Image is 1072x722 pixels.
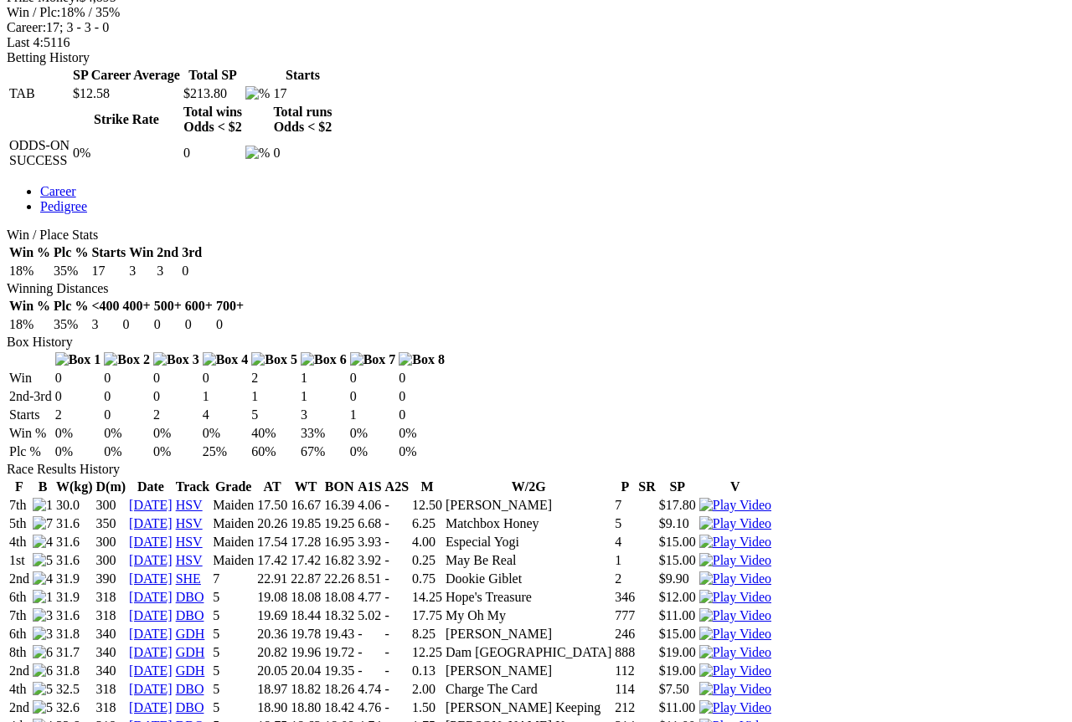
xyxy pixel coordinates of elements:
a: View replay [699,590,771,604]
td: 16.67 [290,497,322,514]
td: $11.00 [658,607,697,624]
td: 0 [183,137,243,169]
td: 0 [122,316,152,333]
td: 1 [300,388,348,405]
td: 18.32 [323,607,355,624]
th: A2S [384,479,410,495]
td: 318 [95,607,127,624]
td: $15.00 [658,552,697,569]
td: 390 [95,571,127,587]
span: Last 4: [7,35,44,49]
th: Track [175,479,211,495]
td: 1 [202,388,250,405]
td: 16.82 [323,552,355,569]
img: 1 [33,590,53,605]
td: 2 [614,571,636,587]
th: Total runs Odds < $2 [272,104,332,136]
td: - [384,497,410,514]
td: 31.6 [55,552,94,569]
td: 22.26 [323,571,355,587]
td: 346 [614,589,636,606]
img: Play Video [699,498,771,513]
td: [PERSON_NAME] [445,497,612,514]
td: 31.8 [55,626,94,643]
td: 0 [398,370,446,387]
td: 20.82 [256,644,288,661]
a: HSV [176,553,203,567]
td: 18% [8,263,51,279]
td: 25% [202,443,250,460]
td: 340 [95,626,127,643]
td: 5 [212,607,255,624]
img: 6 [33,645,53,660]
td: Especial Yogi [445,534,612,550]
th: B [32,479,54,495]
td: 0% [72,137,181,169]
td: 19.43 [323,626,355,643]
img: Box 3 [153,352,199,367]
td: 6th [8,589,30,606]
th: BON [323,479,355,495]
a: Career [40,184,76,198]
a: Watch Replay on Watchdog [699,571,771,586]
td: 3.92 [357,552,382,569]
td: 5 [212,626,255,643]
td: 4.00 [411,534,443,550]
td: Starts [8,407,53,423]
div: 18% / 35% [7,5,1065,20]
td: Win % [8,425,53,442]
a: [DATE] [129,682,173,696]
td: $213.80 [183,85,243,102]
td: 17.50 [256,497,288,514]
td: 4 [614,534,636,550]
img: % [245,146,270,161]
td: - [384,644,410,661]
td: 4 [202,407,250,423]
img: Play Video [699,516,771,531]
td: $9.10 [658,515,697,532]
a: DBO [176,590,204,604]
td: - [384,552,410,569]
th: Date [128,479,173,495]
td: 31.9 [55,589,94,606]
th: Starts [272,67,332,84]
a: View replay [699,627,771,641]
td: 19.96 [290,644,322,661]
a: [DATE] [129,535,173,549]
td: Maiden [212,534,255,550]
td: 0.75 [411,571,443,587]
td: $15.00 [658,626,697,643]
td: 18.44 [290,607,322,624]
th: 500+ [153,298,183,315]
a: View replay [699,700,771,714]
td: $12.00 [658,589,697,606]
th: D(m) [95,479,127,495]
td: 19.85 [290,515,322,532]
td: 19.08 [256,589,288,606]
td: 40% [250,425,298,442]
td: Win [8,370,53,387]
td: 31.7 [55,644,94,661]
td: ODDS-ON SUCCESS [8,137,70,169]
div: Box History [7,335,1065,350]
th: 600+ [184,298,214,315]
td: 6th [8,626,30,643]
img: 5 [33,682,53,697]
td: 0 [152,388,200,405]
a: SHE [176,571,201,586]
td: 340 [95,644,127,661]
td: 35% [53,263,89,279]
td: 0% [103,443,151,460]
img: Play Video [699,627,771,642]
td: 8th [8,644,30,661]
img: 4 [33,535,53,550]
td: 17.42 [256,552,288,569]
a: Watch Replay on Watchdog [699,498,771,512]
td: 2nd [8,571,30,587]
td: Plc % [8,443,53,460]
td: - [384,515,410,532]
td: 0 [349,388,397,405]
img: 4 [33,571,53,586]
td: 0% [202,425,250,442]
td: 16.39 [323,497,355,514]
